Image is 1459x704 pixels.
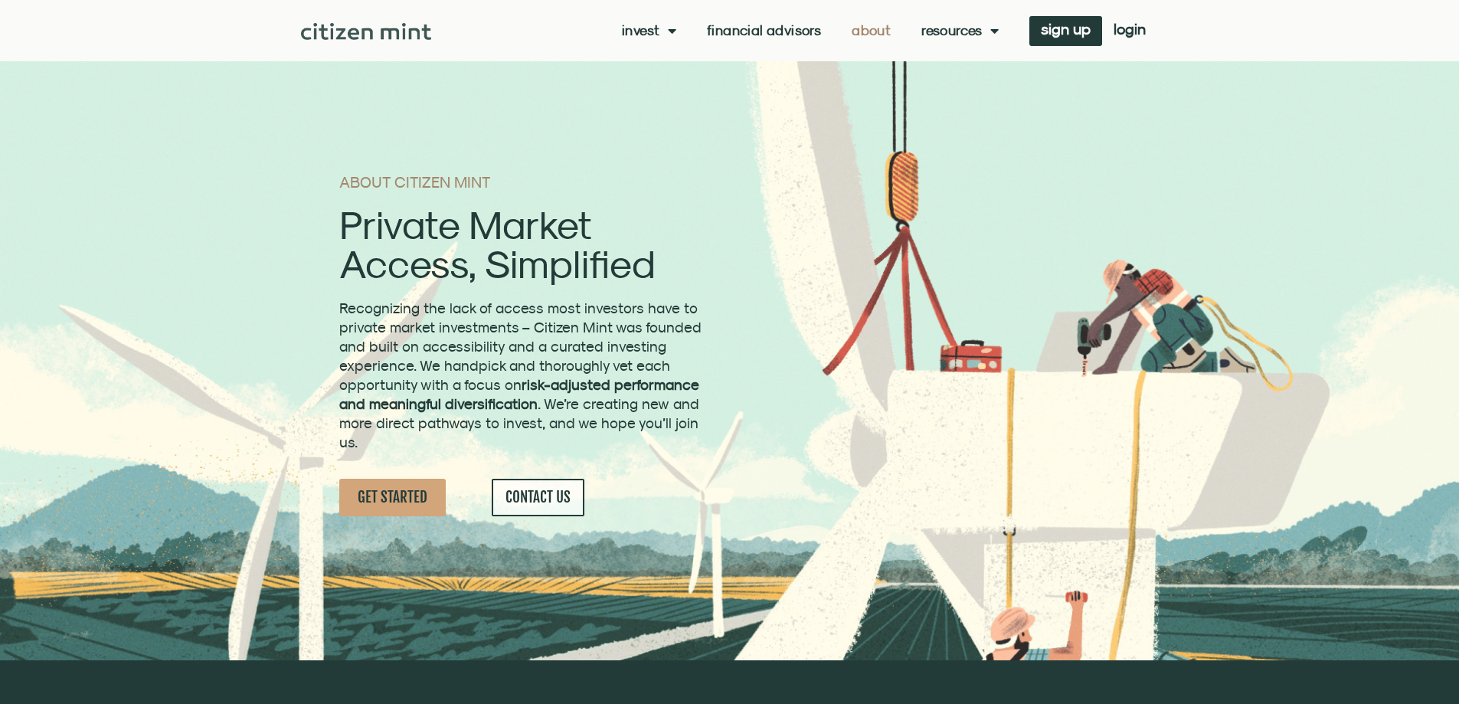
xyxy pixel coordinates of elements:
[852,23,891,38] a: About
[622,23,676,38] a: Invest
[707,23,821,38] a: Financial Advisors
[1029,16,1102,46] a: sign up
[921,23,999,38] a: Resources
[1114,24,1146,34] span: login
[358,488,427,507] span: GET STARTED
[505,488,571,507] span: CONTACT US
[339,300,702,450] span: Recognizing the lack of access most investors have to private market investments – Citizen Mint w...
[339,479,446,516] a: GET STARTED
[1102,16,1157,46] a: login
[339,175,706,190] h1: ABOUT CITIZEN MINT
[492,479,584,516] a: CONTACT US
[1041,24,1091,34] span: sign up
[622,23,999,38] nav: Menu
[301,23,432,40] img: Citizen Mint
[339,205,706,283] h2: Private Market Access, Simplified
